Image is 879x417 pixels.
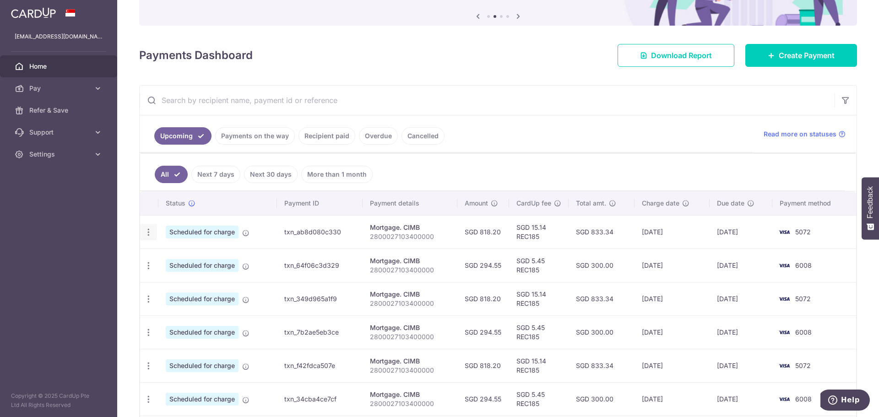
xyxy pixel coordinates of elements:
span: 5072 [795,295,811,303]
td: SGD 15.14 REC185 [509,349,569,382]
td: SGD 300.00 [569,382,635,416]
td: [DATE] [710,349,772,382]
td: [DATE] [710,315,772,349]
span: Scheduled for charge [166,326,239,339]
div: Mortgage. CIMB [370,290,450,299]
button: Feedback - Show survey [862,177,879,239]
td: [DATE] [635,349,710,382]
a: Upcoming [154,127,212,145]
a: Next 7 days [191,166,240,183]
span: Amount [465,199,488,208]
td: SGD 15.14 REC185 [509,215,569,249]
span: 6008 [795,395,812,403]
span: Support [29,128,90,137]
span: Scheduled for charge [166,226,239,238]
div: Mortgage. CIMB [370,256,450,265]
span: 6008 [795,261,812,269]
td: SGD 818.20 [457,282,509,315]
td: txn_349d965a1f9 [277,282,363,315]
div: Mortgage. CIMB [370,357,450,366]
img: CardUp [11,7,56,18]
span: CardUp fee [516,199,551,208]
td: SGD 294.55 [457,249,509,282]
a: Recipient paid [298,127,355,145]
span: Due date [717,199,744,208]
td: [DATE] [635,315,710,349]
a: Cancelled [402,127,445,145]
td: [DATE] [635,282,710,315]
h4: Payments Dashboard [139,47,253,64]
span: Download Report [651,50,712,61]
td: txn_34cba4ce7cf [277,382,363,416]
th: Payment method [772,191,856,215]
span: 6008 [795,328,812,336]
iframe: Opens a widget where you can find more information [820,390,870,412]
td: SGD 5.45 REC185 [509,315,569,349]
td: [DATE] [710,215,772,249]
span: 5072 [795,228,811,236]
p: [EMAIL_ADDRESS][DOMAIN_NAME] [15,32,103,41]
p: 2800027103400000 [370,332,450,341]
div: Mortgage. CIMB [370,223,450,232]
img: Bank Card [775,327,793,338]
td: txn_ab8d080c330 [277,215,363,249]
span: 5072 [795,362,811,369]
td: [DATE] [635,249,710,282]
span: Scheduled for charge [166,259,239,272]
th: Payment ID [277,191,363,215]
a: Overdue [359,127,398,145]
img: Bank Card [775,260,793,271]
td: [DATE] [635,382,710,416]
td: [DATE] [710,382,772,416]
p: 2800027103400000 [370,265,450,275]
a: All [155,166,188,183]
a: Read more on statuses [764,130,846,139]
td: [DATE] [710,249,772,282]
td: [DATE] [635,215,710,249]
p: 2800027103400000 [370,366,450,375]
div: Mortgage. CIMB [370,390,450,399]
p: 2800027103400000 [370,232,450,241]
img: Bank Card [775,293,793,304]
td: SGD 5.45 REC185 [509,382,569,416]
td: SGD 818.20 [457,349,509,382]
td: SGD 5.45 REC185 [509,249,569,282]
span: Charge date [642,199,679,208]
span: Home [29,62,90,71]
a: Payments on the way [215,127,295,145]
img: Bank Card [775,360,793,371]
span: Scheduled for charge [166,292,239,305]
input: Search by recipient name, payment id or reference [140,86,835,115]
td: SGD 833.34 [569,215,635,249]
span: Scheduled for charge [166,359,239,372]
td: SGD 833.34 [569,282,635,315]
div: Mortgage. CIMB [370,323,450,332]
td: SGD 15.14 REC185 [509,282,569,315]
a: Next 30 days [244,166,298,183]
th: Payment details [363,191,457,215]
td: [DATE] [710,282,772,315]
td: txn_f42fdca507e [277,349,363,382]
span: Refer & Save [29,106,90,115]
td: SGD 833.34 [569,349,635,382]
img: Bank Card [775,227,793,238]
a: Download Report [618,44,734,67]
span: Settings [29,150,90,159]
span: Read more on statuses [764,130,836,139]
span: Scheduled for charge [166,393,239,406]
p: 2800027103400000 [370,399,450,408]
span: Status [166,199,185,208]
td: SGD 818.20 [457,215,509,249]
span: Total amt. [576,199,606,208]
span: Create Payment [779,50,835,61]
td: txn_7b2ae5eb3ce [277,315,363,349]
span: Feedback [866,186,874,218]
td: SGD 300.00 [569,249,635,282]
img: Bank Card [775,394,793,405]
span: Pay [29,84,90,93]
td: txn_64f06c3d329 [277,249,363,282]
a: More than 1 month [301,166,373,183]
td: SGD 300.00 [569,315,635,349]
a: Create Payment [745,44,857,67]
